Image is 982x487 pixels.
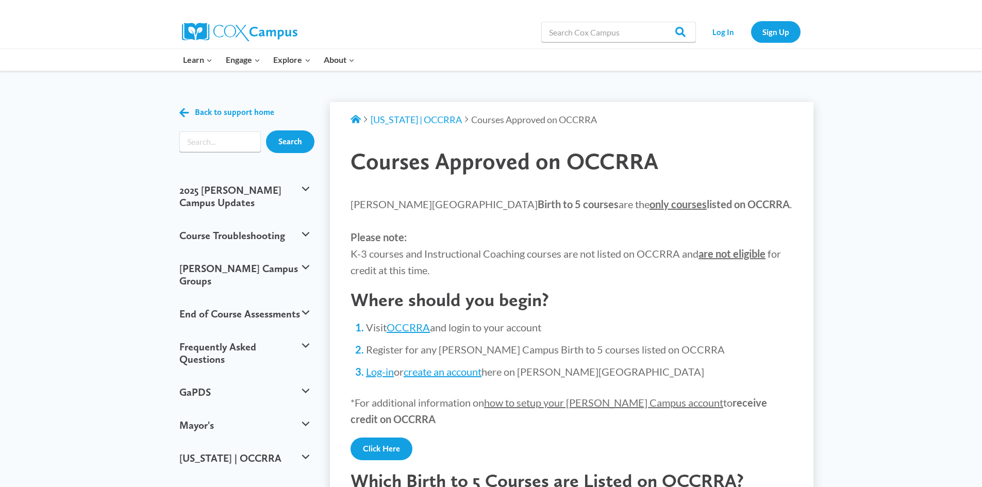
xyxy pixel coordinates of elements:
[366,365,394,378] a: Log-in
[177,49,361,71] nav: Primary Navigation
[701,21,746,42] a: Log In
[351,114,361,125] a: Support Home
[366,320,793,334] li: Visit and login to your account
[701,21,801,42] nav: Secondary Navigation
[174,219,315,252] button: Course Troubleshooting
[179,105,274,120] a: Back to support home
[351,147,658,175] span: Courses Approved on OCCRRA
[179,131,261,152] input: Search input
[174,376,315,409] button: GaPDS
[351,196,793,278] p: [PERSON_NAME][GEOGRAPHIC_DATA] are the . K-3 courses and Instructional Coaching courses are not l...
[751,21,801,42] a: Sign Up
[183,53,212,66] span: Learn
[174,442,315,475] button: [US_STATE] | OCCRRA
[351,438,412,460] a: Click Here
[351,289,793,311] h2: Where should you begin?
[273,53,310,66] span: Explore
[351,231,407,243] strong: Please note:
[266,130,314,153] input: Search
[650,198,790,210] strong: listed on OCCRRA
[471,114,597,125] span: Courses Approved on OCCRRA
[650,198,707,210] span: only courses
[174,409,315,442] button: Mayor's
[195,107,274,117] span: Back to support home
[174,174,315,219] button: 2025 [PERSON_NAME] Campus Updates
[351,396,767,425] strong: receive credit on OCCRRA
[226,53,260,66] span: Engage
[698,247,765,260] strong: are not eligible
[387,321,430,333] a: OCCRRA
[179,131,261,152] form: Search form
[538,198,619,210] strong: Birth to 5 courses
[541,22,696,42] input: Search Cox Campus
[484,396,723,409] span: how to setup your [PERSON_NAME] Campus account
[182,23,297,41] img: Cox Campus
[174,297,315,330] button: End of Course Assessments
[174,252,315,297] button: [PERSON_NAME] Campus Groups
[366,364,793,379] li: or here on [PERSON_NAME][GEOGRAPHIC_DATA]
[371,114,462,125] a: [US_STATE] | OCCRRA
[366,342,793,357] li: Register for any [PERSON_NAME] Campus Birth to 5 courses listed on OCCRRA
[351,394,793,427] p: *For additional information on to
[324,53,355,66] span: About
[404,365,481,378] a: create an account
[174,330,315,376] button: Frequently Asked Questions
